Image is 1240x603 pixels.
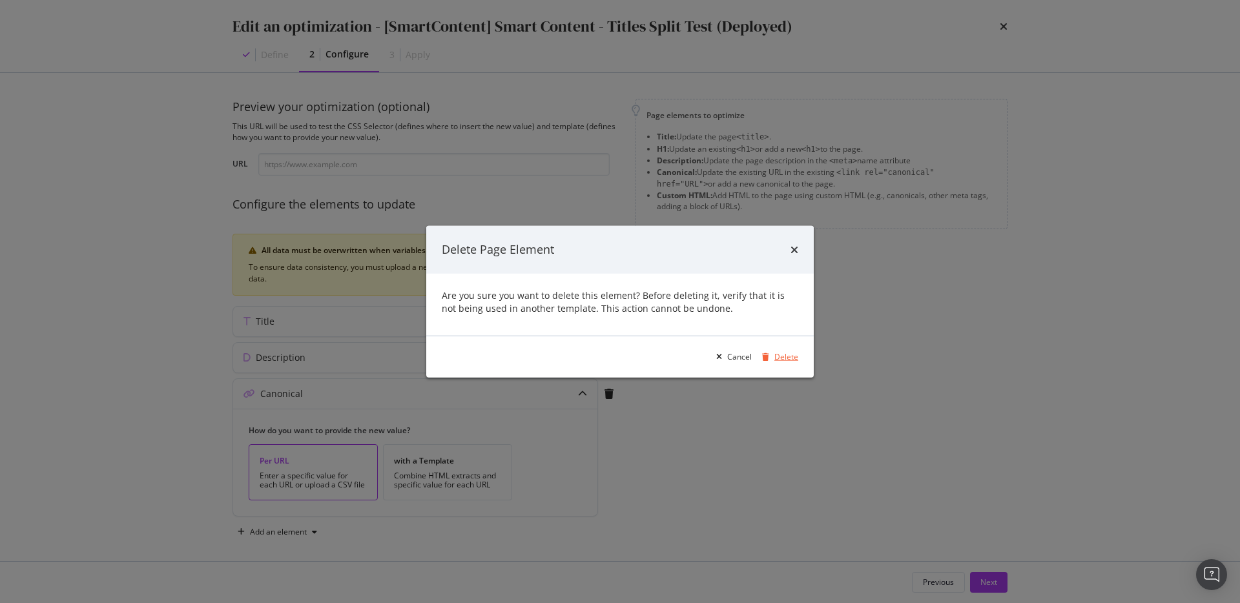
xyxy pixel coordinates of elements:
[426,226,814,378] div: modal
[442,289,798,314] div: Are you sure you want to delete this element? Before deleting it, verify that it is not being use...
[757,346,798,367] button: Delete
[727,351,752,362] div: Cancel
[790,241,798,258] div: times
[442,241,554,258] div: Delete Page Element
[1196,559,1227,590] div: Open Intercom Messenger
[774,351,798,362] div: Delete
[711,346,752,367] button: Cancel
